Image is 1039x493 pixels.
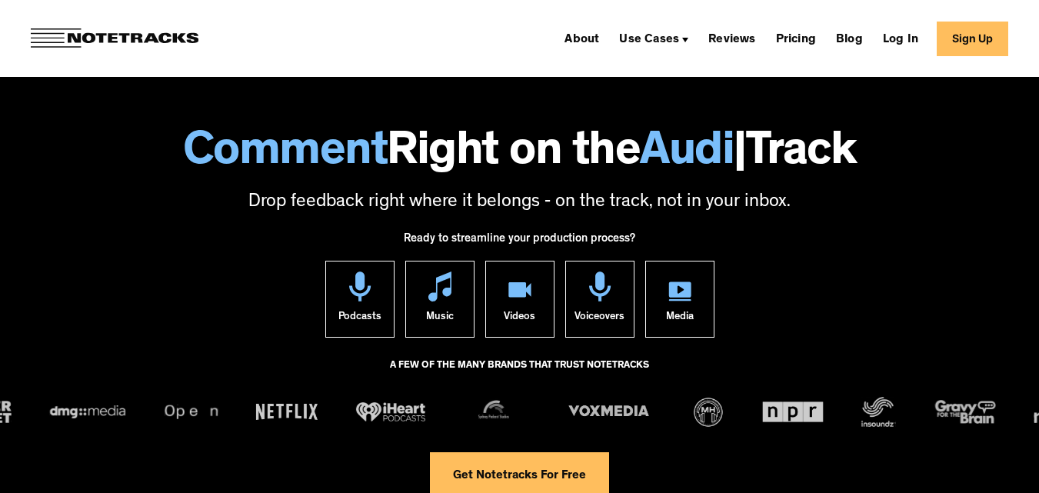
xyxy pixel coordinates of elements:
[183,131,388,178] span: Comment
[565,261,634,338] a: Voiceovers
[666,301,694,337] div: Media
[15,190,1024,216] p: Drop feedback right where it belongs - on the track, not in your inbox.
[338,301,381,337] div: Podcasts
[325,261,395,338] a: Podcasts
[702,26,761,51] a: Reviews
[485,261,554,338] a: Videos
[15,131,1024,178] h1: Right on the Track
[830,26,869,51] a: Blog
[404,224,635,261] div: Ready to streamline your production process?
[558,26,605,51] a: About
[877,26,924,51] a: Log In
[613,26,694,51] div: Use Cases
[504,301,535,337] div: Videos
[640,131,734,178] span: Audi
[574,301,624,337] div: Voiceovers
[770,26,822,51] a: Pricing
[426,301,454,337] div: Music
[937,22,1008,56] a: Sign Up
[619,34,679,46] div: Use Cases
[405,261,475,338] a: Music
[645,261,714,338] a: Media
[390,353,649,395] div: A FEW OF THE MANY BRANDS THAT TRUST NOTETRACKS
[734,131,746,178] span: |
